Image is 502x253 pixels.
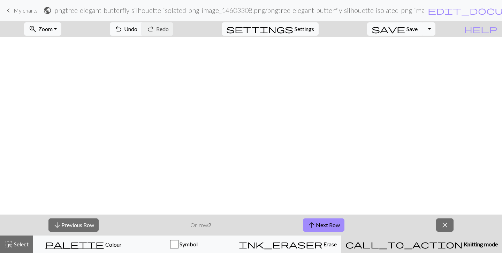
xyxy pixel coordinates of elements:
[43,6,52,15] span: public
[463,241,498,247] span: Knitting mode
[24,22,61,36] button: Zoom
[208,222,211,228] strong: 2
[345,239,463,249] span: call_to_action
[33,236,134,253] button: Colour
[134,236,235,253] button: Symbol
[226,25,293,33] i: Settings
[38,26,53,32] span: Zoom
[406,26,418,32] span: Save
[48,218,99,232] button: Previous Row
[239,239,322,249] span: ink_eraser
[178,241,198,247] span: Symbol
[226,24,293,34] span: settings
[14,7,38,14] span: My charts
[222,22,319,36] button: SettingsSettings
[124,26,137,32] span: Undo
[5,239,13,249] span: highlight_alt
[303,218,344,232] button: Next Row
[367,22,423,36] button: Save
[110,22,142,36] button: Undo
[322,241,337,247] span: Erase
[13,241,29,247] span: Select
[53,220,61,230] span: arrow_downward
[307,220,316,230] span: arrow_upward
[441,220,449,230] span: close
[295,25,314,33] span: Settings
[464,24,497,34] span: help
[190,221,211,229] p: On row
[29,24,37,34] span: zoom_in
[114,24,123,34] span: undo
[4,5,38,16] a: My charts
[234,236,341,253] button: Erase
[54,6,425,14] h2: pngtree-elegant-butterfly-silhouette-isolated-png-image_14603308.png / pngtree-elegant-butterfly-...
[372,24,405,34] span: save
[4,6,13,15] span: keyboard_arrow_left
[45,239,104,249] span: palette
[341,236,502,253] button: Knitting mode
[104,241,122,248] span: Colour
